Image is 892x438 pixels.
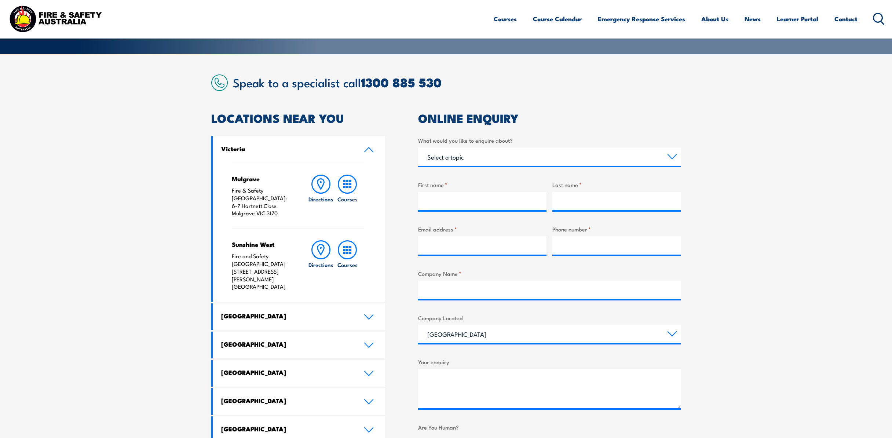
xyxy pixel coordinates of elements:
a: Courses [494,9,517,29]
h6: Directions [308,195,333,203]
h6: Directions [308,261,333,269]
h2: LOCATIONS NEAR YOU [211,113,385,123]
a: [GEOGRAPHIC_DATA] [213,303,385,330]
h2: ONLINE ENQUIRY [418,113,681,123]
h4: [GEOGRAPHIC_DATA] [221,312,352,320]
label: Company Located [418,314,681,322]
a: Course Calendar [533,9,582,29]
h4: [GEOGRAPHIC_DATA] [221,340,352,348]
h4: [GEOGRAPHIC_DATA] [221,368,352,376]
a: Courses [334,240,361,291]
a: Learner Portal [777,9,818,29]
a: Directions [308,240,334,291]
a: Victoria [213,136,385,163]
h4: Mulgrave [232,175,293,183]
a: [GEOGRAPHIC_DATA] [213,388,385,415]
label: Last name [552,180,681,189]
label: Company Name [418,269,681,278]
a: Courses [334,175,361,217]
a: Contact [834,9,858,29]
h4: Sunshine West [232,240,293,248]
label: Email address [418,225,546,233]
h4: Victoria [221,145,352,153]
h4: [GEOGRAPHIC_DATA] [221,397,352,405]
p: Fire & Safety [GEOGRAPHIC_DATA]: 6-7 Hartnett Close Mulgrave VIC 3170 [232,187,293,217]
h4: [GEOGRAPHIC_DATA] [221,425,352,433]
a: Emergency Response Services [598,9,685,29]
label: First name [418,180,546,189]
label: Are You Human? [418,423,681,431]
h6: Courses [337,261,358,269]
a: About Us [701,9,728,29]
h6: Courses [337,195,358,203]
a: News [745,9,761,29]
label: Your enquiry [418,358,681,366]
h2: Speak to a specialist call [233,76,681,89]
a: Directions [308,175,334,217]
label: What would you like to enquire about? [418,136,681,145]
a: [GEOGRAPHIC_DATA] [213,360,385,387]
label: Phone number [552,225,681,233]
a: [GEOGRAPHIC_DATA] [213,332,385,358]
a: 1300 885 530 [361,72,442,92]
p: Fire and Safety [GEOGRAPHIC_DATA] [STREET_ADDRESS][PERSON_NAME] [GEOGRAPHIC_DATA] [232,252,293,291]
